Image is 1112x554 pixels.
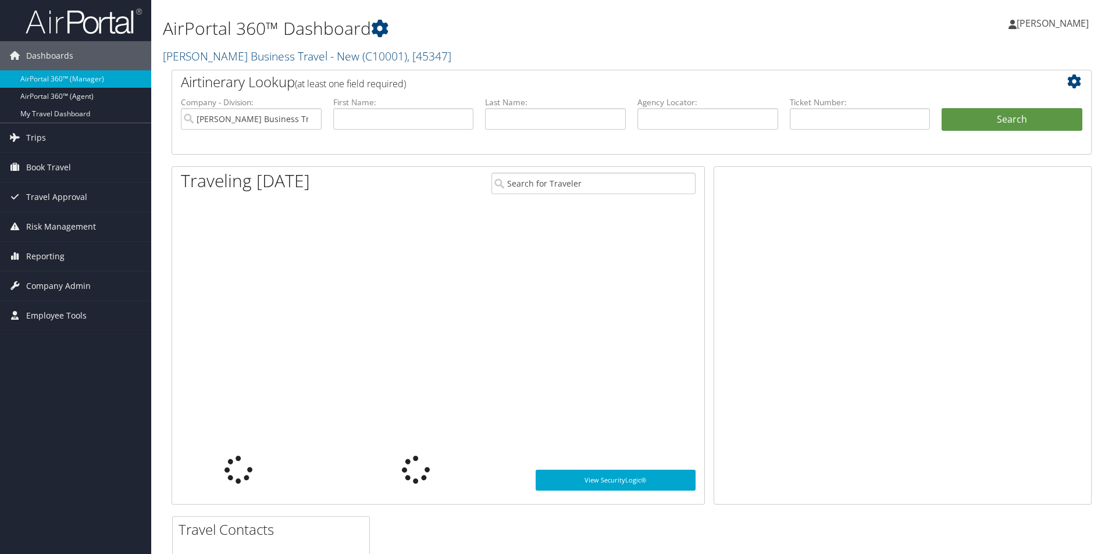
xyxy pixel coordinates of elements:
[637,96,778,108] label: Agency Locator:
[26,8,142,35] img: airportal-logo.png
[942,108,1082,131] button: Search
[181,169,310,193] h1: Traveling [DATE]
[181,72,1006,92] h2: Airtinerary Lookup
[790,96,931,108] label: Ticket Number:
[181,96,322,108] label: Company - Division:
[362,48,407,64] span: ( C10001 )
[491,173,696,194] input: Search for Traveler
[295,77,406,90] span: (at least one field required)
[1017,17,1089,30] span: [PERSON_NAME]
[26,301,87,330] span: Employee Tools
[407,48,451,64] span: , [ 45347 ]
[26,41,73,70] span: Dashboards
[163,48,451,64] a: [PERSON_NAME] Business Travel - New
[26,153,71,182] span: Book Travel
[1008,6,1100,41] a: [PERSON_NAME]
[26,242,65,271] span: Reporting
[179,520,369,539] h2: Travel Contacts
[536,470,696,491] a: View SecurityLogic®
[26,212,96,241] span: Risk Management
[26,123,46,152] span: Trips
[485,96,626,108] label: Last Name:
[26,271,91,301] span: Company Admin
[333,96,474,108] label: First Name:
[163,16,788,41] h1: AirPortal 360™ Dashboard
[26,183,87,212] span: Travel Approval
